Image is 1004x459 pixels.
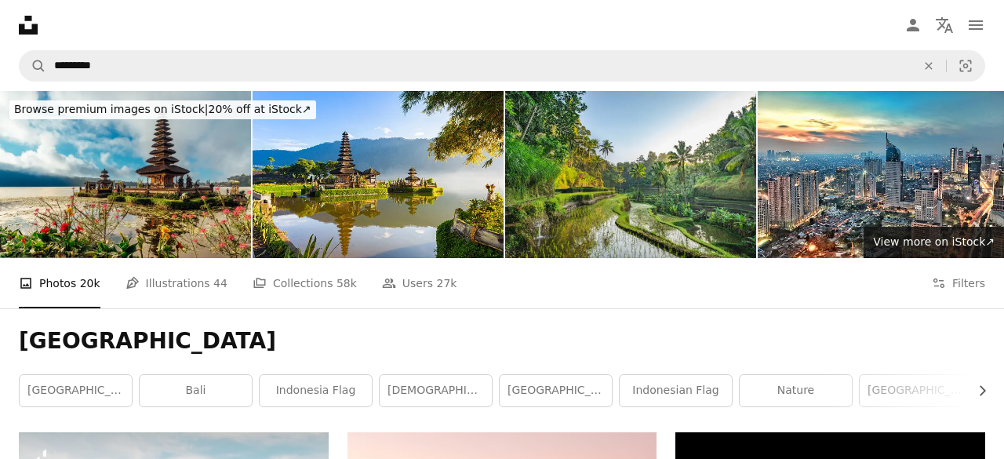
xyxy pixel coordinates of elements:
[437,275,457,292] span: 27k
[20,375,132,406] a: [GEOGRAPHIC_DATA]
[260,375,372,406] a: indonesia flag
[860,375,972,406] a: [GEOGRAPHIC_DATA]
[911,51,946,81] button: Clear
[140,375,252,406] a: bali
[253,258,357,308] a: Collections 58k
[19,50,985,82] form: Find visuals sitewide
[968,375,985,406] button: scroll list to the right
[20,51,46,81] button: Search Unsplash
[873,235,995,248] span: View more on iStock ↗
[213,275,227,292] span: 44
[19,16,38,35] a: Home — Unsplash
[929,9,960,41] button: Language
[14,103,208,115] span: Browse premium images on iStock |
[897,9,929,41] a: Log in / Sign up
[500,375,612,406] a: [GEOGRAPHIC_DATA]
[125,258,227,308] a: Illustrations 44
[382,258,457,308] a: Users 27k
[336,275,357,292] span: 58k
[505,91,756,258] img: Rice Terrace Bali, Indonesia
[620,375,732,406] a: indonesian flag
[253,91,504,258] img: Ulun Danu Bratan Temple at sunrise, Bali, Indonesia
[864,227,1004,258] a: View more on iStock↗
[740,375,852,406] a: nature
[932,258,985,308] button: Filters
[380,375,492,406] a: [DEMOGRAPHIC_DATA] people
[947,51,984,81] button: Visual search
[949,155,1004,305] a: Next
[19,327,985,355] h1: [GEOGRAPHIC_DATA]
[960,9,991,41] button: Menu
[14,103,311,115] span: 20% off at iStock ↗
